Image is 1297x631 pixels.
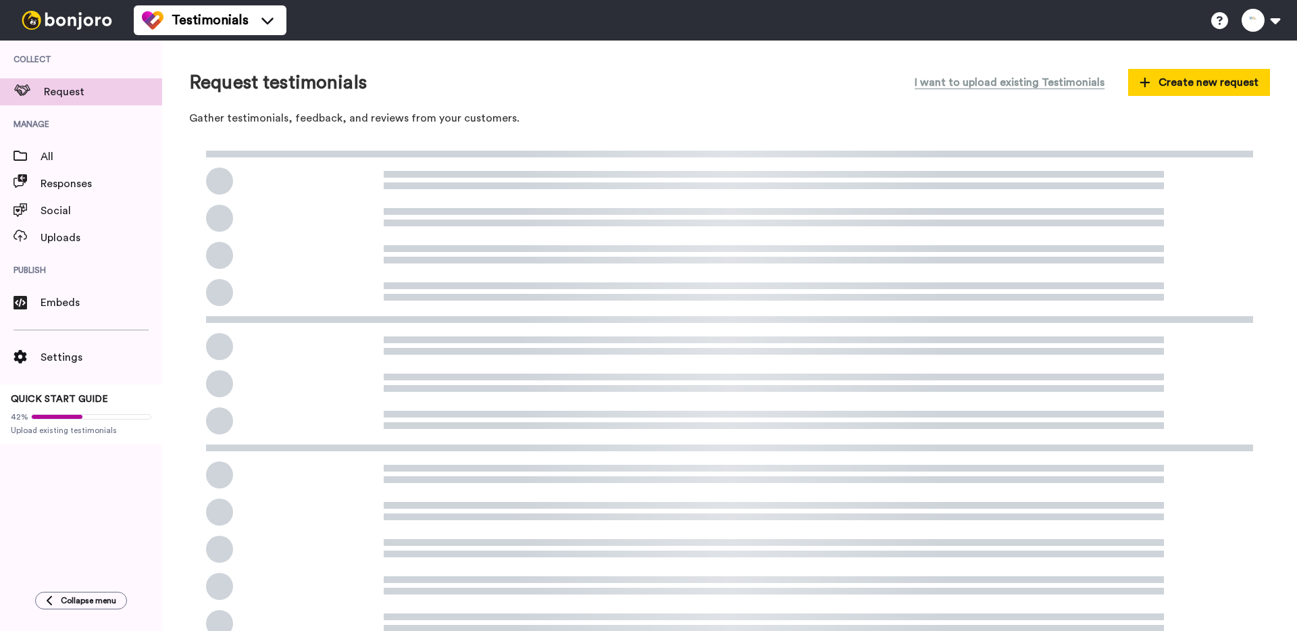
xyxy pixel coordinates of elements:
span: Embeds [41,295,162,311]
img: tm-color.svg [142,9,163,31]
button: Create new request [1128,69,1270,96]
span: Settings [41,349,162,365]
span: 42% [11,411,28,422]
button: Collapse menu [35,592,127,609]
span: Request [44,84,162,100]
p: Gather testimonials, feedback, and reviews from your customers. [189,111,1270,126]
span: Social [41,203,162,219]
span: Testimonials [172,11,249,30]
span: QUICK START GUIDE [11,395,108,404]
span: Uploads [41,230,162,246]
span: Responses [41,176,162,192]
img: bj-logo-header-white.svg [16,11,118,30]
button: I want to upload existing Testimonials [905,68,1115,97]
span: Create new request [1140,74,1258,91]
span: Upload existing testimonials [11,425,151,436]
span: All [41,149,162,165]
h1: Request testimonials [189,72,367,93]
span: Collapse menu [61,595,116,606]
span: I want to upload existing Testimonials [915,74,1104,91]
